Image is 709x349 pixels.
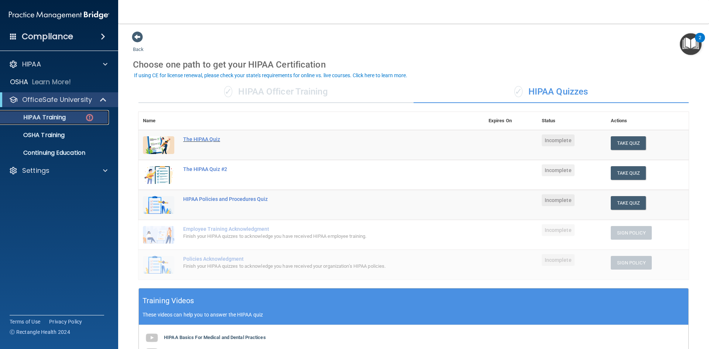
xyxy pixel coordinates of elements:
[22,95,92,104] p: OfficeSafe University
[611,196,646,210] button: Take Quiz
[133,72,408,79] button: If using CE for license renewal, please check your state's requirements for online vs. live cours...
[9,8,109,23] img: PMB logo
[143,294,194,307] h5: Training Videos
[183,256,447,262] div: Policies Acknowledgment
[85,113,94,122] img: danger-circle.6113f641.png
[680,33,702,55] button: Open Resource Center, 2 new notifications
[611,226,652,240] button: Sign Policy
[22,166,49,175] p: Settings
[183,262,447,271] div: Finish your HIPAA quizzes to acknowledge you have received your organization’s HIPAA policies.
[542,164,575,176] span: Incomplete
[5,149,106,157] p: Continuing Education
[183,196,447,202] div: HIPAA Policies and Procedures Quiz
[9,95,107,104] a: OfficeSafe University
[10,78,28,86] p: OSHA
[414,81,689,103] div: HIPAA Quizzes
[10,318,40,325] a: Terms of Use
[133,54,694,75] div: Choose one path to get your HIPAA Certification
[9,166,107,175] a: Settings
[542,134,575,146] span: Incomplete
[183,232,447,241] div: Finish your HIPAA quizzes to acknowledge you have received HIPAA employee training.
[183,166,447,172] div: The HIPAA Quiz #2
[134,73,407,78] div: If using CE for license renewal, please check your state's requirements for online vs. live cours...
[611,136,646,150] button: Take Quiz
[5,114,66,121] p: HIPAA Training
[138,112,179,130] th: Name
[699,38,701,47] div: 2
[133,38,144,52] a: Back
[144,331,159,345] img: gray_youtube_icon.38fcd6cc.png
[5,131,65,139] p: OSHA Training
[138,81,414,103] div: HIPAA Officer Training
[22,60,41,69] p: HIPAA
[9,60,107,69] a: HIPAA
[542,254,575,266] span: Incomplete
[164,335,266,340] b: HIPAA Basics For Medical and Dental Practices
[10,328,70,336] span: Ⓒ Rectangle Health 2024
[611,256,652,270] button: Sign Policy
[542,224,575,236] span: Incomplete
[183,136,447,142] div: The HIPAA Quiz
[606,112,689,130] th: Actions
[484,112,537,130] th: Expires On
[22,31,73,42] h4: Compliance
[143,312,685,318] p: These videos can help you to answer the HIPAA quiz
[611,166,646,180] button: Take Quiz
[32,78,71,86] p: Learn More!
[183,226,447,232] div: Employee Training Acknowledgment
[514,86,523,97] span: ✓
[542,194,575,206] span: Incomplete
[224,86,232,97] span: ✓
[49,318,82,325] a: Privacy Policy
[537,112,606,130] th: Status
